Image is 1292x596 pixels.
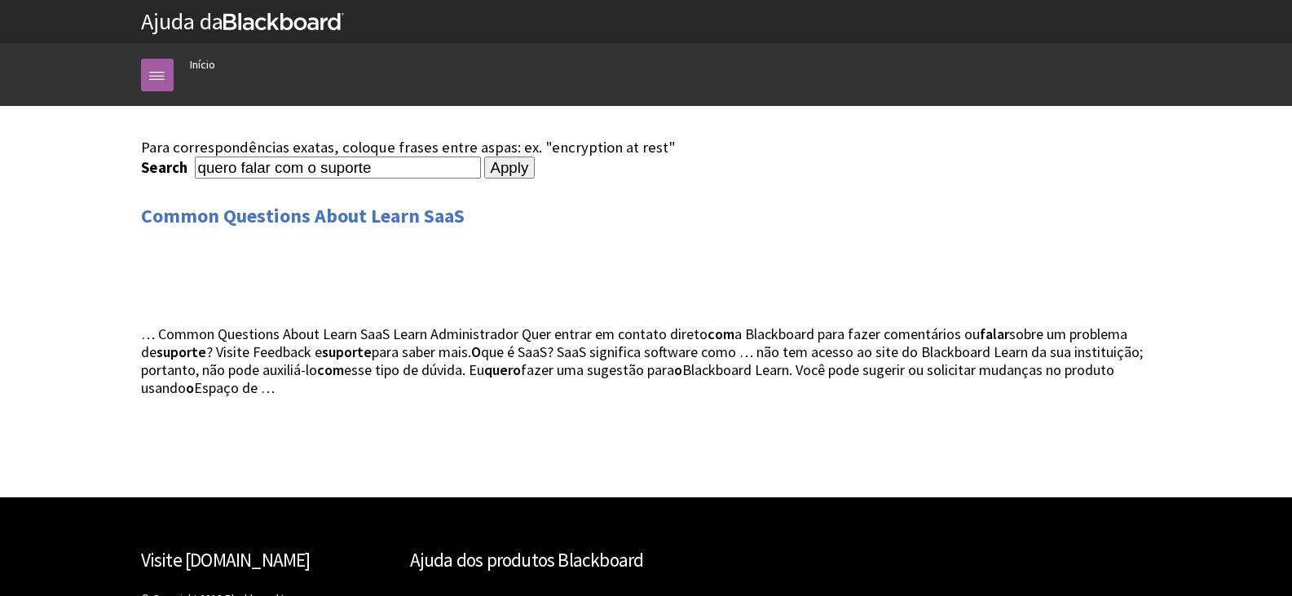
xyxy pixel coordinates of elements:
strong: com [317,360,344,379]
span: … Common Questions About Learn SaaS Learn Administrador Quer entrar em contato direto a Blackboar... [141,324,1143,396]
strong: com [708,324,734,343]
a: Common Questions About Learn SaaS [141,203,465,229]
strong: quero [484,360,521,379]
a: Ajuda daBlackboard [141,7,344,36]
strong: suporte [322,342,372,361]
h2: Ajuda dos produtos Blackboard [410,546,883,575]
strong: falar [980,324,1009,343]
a: Visite [DOMAIN_NAME] [141,548,311,572]
strong: Blackboard [223,13,344,30]
strong: suporte [157,342,206,361]
a: Início [190,55,215,75]
strong: O [471,342,481,361]
input: Apply [484,157,536,179]
strong: o [674,360,682,379]
label: Search [141,158,192,177]
strong: o [186,378,194,397]
div: Para correspondências exatas, coloque frases entre aspas: ex. "encryption at rest" [141,139,1152,157]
